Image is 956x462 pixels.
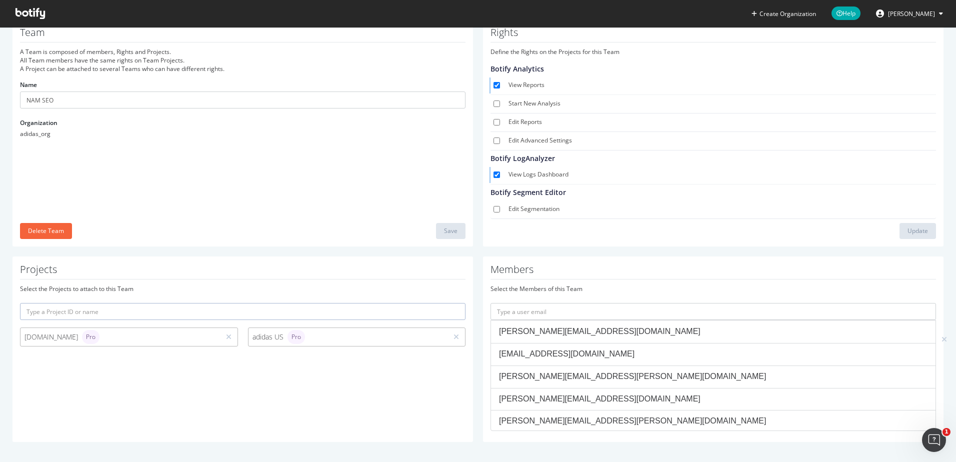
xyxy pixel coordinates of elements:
[493,100,500,107] input: Start New Analysis
[20,47,465,73] div: A Team is composed of members, Rights and Projects. All Team members have the same rights on Team...
[499,326,927,337] div: [PERSON_NAME][EMAIL_ADDRESS][DOMAIN_NAME]
[20,91,465,108] input: Name
[490,47,936,56] p: Define the Rights on the Projects for this Team
[493,137,500,144] input: Edit Advanced Settings
[493,206,500,212] input: Edit Segmentation
[493,82,500,88] input: View Reports
[28,226,64,235] div: Delete Team
[751,9,816,18] button: Create Organization
[508,136,932,146] label: Edit Advanced Settings
[499,415,927,427] div: [PERSON_NAME][EMAIL_ADDRESS][PERSON_NAME][DOMAIN_NAME]
[20,118,57,127] label: Organization
[490,284,936,293] div: Select the Members of this Team
[20,80,37,89] label: Name
[436,223,465,239] button: Save
[922,428,946,452] iframe: Intercom live chat
[493,119,500,125] input: Edit Reports
[493,171,500,178] input: View Logs Dashboard
[868,5,951,21] button: [PERSON_NAME]
[499,393,927,405] div: [PERSON_NAME][EMAIL_ADDRESS][DOMAIN_NAME]
[287,330,305,344] div: brand label
[907,226,928,235] div: Update
[490,264,936,279] h1: Members
[508,80,932,90] label: View Reports
[508,99,932,109] label: Start New Analysis
[291,334,301,340] span: Pro
[490,303,936,320] input: Type a user email
[508,204,932,214] label: Edit Segmentation
[490,27,936,42] h1: Rights
[444,226,457,235] div: Save
[20,27,465,42] h1: Team
[86,334,95,340] span: Pro
[888,9,935,18] span: Rachel Wright
[508,117,932,127] label: Edit Reports
[490,65,932,72] h4: Botify Analytics
[20,223,72,239] button: Delete Team
[82,330,99,344] div: brand label
[831,6,860,20] span: Help
[20,264,465,279] h1: Projects
[499,371,927,382] div: [PERSON_NAME][EMAIL_ADDRESS][PERSON_NAME][DOMAIN_NAME]
[942,428,950,436] span: 1
[490,154,932,162] h4: Botify LogAnalyzer
[508,170,932,180] label: View Logs Dashboard
[20,129,465,138] div: adidas_org
[499,348,927,360] div: [EMAIL_ADDRESS][DOMAIN_NAME]
[20,303,465,320] input: Type a Project ID or name
[20,284,465,293] div: Select the Projects to attach to this Team
[899,223,936,239] button: Update
[24,330,216,344] div: [DOMAIN_NAME]
[252,330,444,344] div: adidas US
[490,188,932,196] h4: Botify Segment Editor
